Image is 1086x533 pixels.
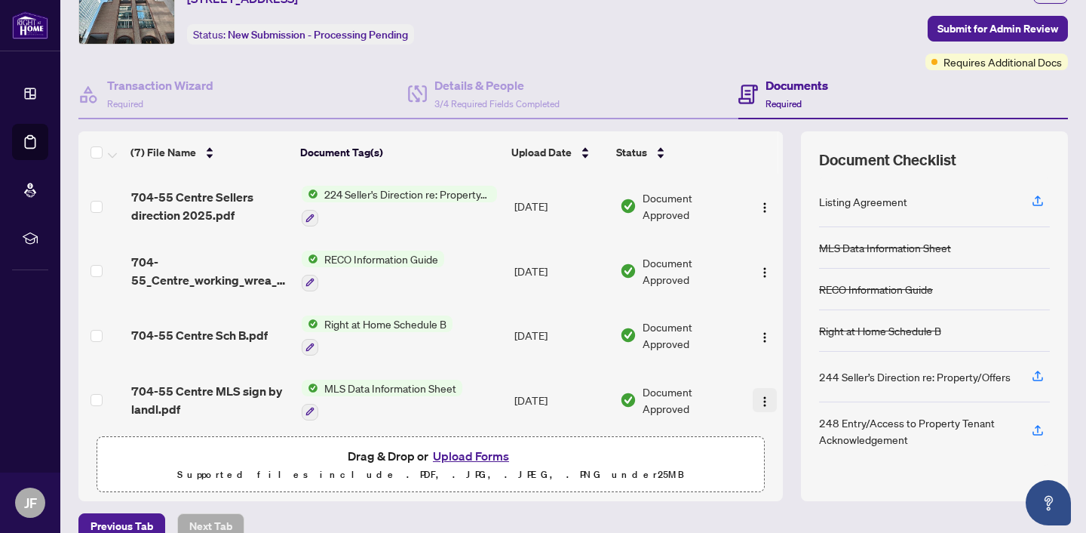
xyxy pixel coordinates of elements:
[620,263,637,279] img: Document Status
[759,396,771,408] img: Logo
[131,326,268,344] span: 704-55 Centre Sch B.pdf
[302,380,462,421] button: Status IconMLS Data Information Sheet
[765,98,802,109] span: Required
[302,186,318,202] img: Status Icon
[348,446,514,466] span: Drag & Drop or
[318,316,452,332] span: Right at Home Schedule B
[937,17,1058,41] span: Submit for Admin Review
[508,174,614,239] td: [DATE]
[107,98,143,109] span: Required
[753,259,777,283] button: Logo
[616,144,647,161] span: Status
[511,144,572,161] span: Upload Date
[318,186,497,202] span: 224 Seller's Direction re: Property/Offers - Important Information for Seller Acknowledgement
[753,323,777,347] button: Logo
[294,131,506,174] th: Document Tag(s)
[819,368,1011,385] div: 244 Seller’s Direction re: Property/Offers
[819,322,941,339] div: Right at Home Schedule B
[765,76,828,94] h4: Documents
[106,466,755,484] p: Supported files include .PDF, .JPG, .JPEG, .PNG under 25 MB
[1026,480,1071,525] button: Open asap
[620,327,637,344] img: Document Status
[318,251,444,267] span: RECO Information Guide
[759,266,771,279] img: Logo
[759,331,771,344] img: Logo
[428,446,514,466] button: Upload Forms
[819,193,907,210] div: Listing Agreement
[107,76,213,94] h4: Transaction Wizard
[508,239,614,303] td: [DATE]
[124,131,294,174] th: (7) File Name
[928,16,1068,42] button: Submit for Admin Review
[12,11,48,39] img: logo
[819,414,1014,448] div: 248 Entry/Access to Property Tenant Acknowledgement
[318,380,462,396] span: MLS Data Information Sheet
[302,316,452,356] button: Status IconRight at Home Schedule B
[819,239,951,256] div: MLS Data Information Sheet
[643,319,740,352] span: Document Approved
[643,384,740,417] span: Document Approved
[759,202,771,214] img: Logo
[228,28,408,42] span: New Submission - Processing Pending
[508,368,614,433] td: [DATE]
[643,189,740,223] span: Document Approved
[610,131,741,174] th: Status
[302,251,444,291] button: Status IconRECO Information Guide
[131,382,290,418] span: 704-55 Centre MLS sign by landl.pdf
[187,24,414,45] div: Status:
[24,492,37,513] span: JF
[819,149,956,171] span: Document Checklist
[753,194,777,218] button: Logo
[302,380,318,396] img: Status Icon
[302,251,318,267] img: Status Icon
[643,254,740,288] span: Document Approved
[434,98,560,109] span: 3/4 Required Fields Completed
[434,76,560,94] h4: Details & People
[620,392,637,408] img: Document Status
[131,188,290,224] span: 704-55 Centre Sellers direction 2025.pdf
[753,388,777,412] button: Logo
[97,437,764,493] span: Drag & Drop orUpload FormsSupported files include .PDF, .JPG, .JPEG, .PNG under25MB
[620,198,637,214] img: Document Status
[505,131,610,174] th: Upload Date
[302,186,497,226] button: Status Icon224 Seller's Direction re: Property/Offers - Important Information for Seller Acknowle...
[508,303,614,368] td: [DATE]
[302,316,318,332] img: Status Icon
[130,144,196,161] span: (7) File Name
[943,54,1062,70] span: Requires Additional Docs
[131,253,290,289] span: 704-55_Centre_working_wrea_Sep_2025.pdf
[819,281,933,297] div: RECO Information Guide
